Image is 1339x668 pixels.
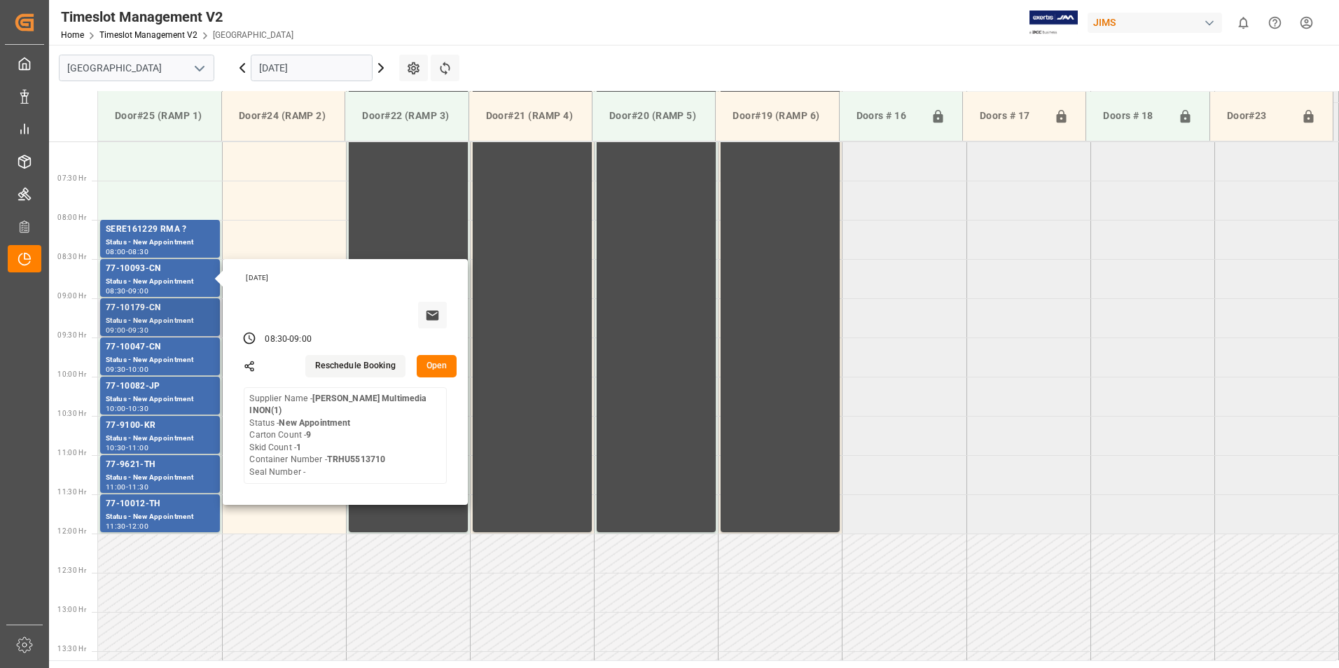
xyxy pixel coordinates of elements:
b: New Appointment [279,418,350,428]
button: Help Center [1259,7,1291,39]
button: JIMS [1088,9,1228,36]
div: 77-9100-KR [106,419,214,433]
div: [DATE] [241,273,452,283]
div: - [126,523,128,529]
div: Door#19 (RAMP 6) [727,103,827,129]
div: Door#23 [1221,103,1296,130]
span: 08:00 Hr [57,214,86,221]
div: Door#20 (RAMP 5) [604,103,704,129]
span: 12:30 Hr [57,566,86,574]
div: Status - New Appointment [106,276,214,288]
div: 08:30 [265,333,287,346]
div: 11:30 [106,523,126,529]
div: - [126,405,128,412]
div: SERE161229 RMA ? [106,223,214,237]
div: - [126,327,128,333]
div: Status - New Appointment [106,433,214,445]
div: 10:30 [106,445,126,451]
div: Door#24 (RAMP 2) [233,103,333,129]
div: 10:00 [106,405,126,412]
span: 12:00 Hr [57,527,86,535]
input: DD.MM.YYYY [251,55,373,81]
div: 77-10093-CN [106,262,214,276]
span: 10:00 Hr [57,370,86,378]
div: 08:30 [106,288,126,294]
button: Reschedule Booking [305,355,405,377]
span: 09:30 Hr [57,331,86,339]
button: open menu [188,57,209,79]
div: Door#22 (RAMP 3) [356,103,457,129]
div: Timeslot Management V2 [61,6,293,27]
input: Type to search/select [59,55,214,81]
div: 77-10082-JP [106,380,214,394]
div: 77-10047-CN [106,340,214,354]
div: Status - New Appointment [106,354,214,366]
div: Status - New Appointment [106,472,214,484]
button: show 0 new notifications [1228,7,1259,39]
div: Doors # 17 [974,103,1048,130]
b: 9 [306,430,311,440]
div: 11:00 [128,445,148,451]
div: 09:30 [128,327,148,333]
div: 09:00 [289,333,312,346]
div: 08:30 [128,249,148,255]
span: 09:00 Hr [57,292,86,300]
div: Status - New Appointment [106,511,214,523]
div: Doors # 16 [851,103,925,130]
div: - [126,249,128,255]
div: 10:30 [128,405,148,412]
div: Door#21 (RAMP 4) [480,103,581,129]
span: 11:30 Hr [57,488,86,496]
a: Timeslot Management V2 [99,30,197,40]
div: Supplier Name - Status - Carton Count - Skid Count - Container Number - Seal Number - [249,393,441,479]
div: Status - New Appointment [106,237,214,249]
img: Exertis%20JAM%20-%20Email%20Logo.jpg_1722504956.jpg [1029,11,1078,35]
div: 11:00 [106,484,126,490]
div: Status - New Appointment [106,315,214,327]
b: [PERSON_NAME] Multimedia INON(1) [249,394,426,416]
div: - [287,333,289,346]
div: Status - New Appointment [106,394,214,405]
span: 11:00 Hr [57,449,86,457]
span: 13:30 Hr [57,645,86,653]
span: 07:30 Hr [57,174,86,182]
b: TRHU5513710 [327,454,385,464]
div: JIMS [1088,13,1222,33]
div: 09:00 [128,288,148,294]
div: 77-9621-TH [106,458,214,472]
div: Doors # 18 [1097,103,1172,130]
div: 08:00 [106,249,126,255]
div: 09:00 [106,327,126,333]
div: 11:30 [128,484,148,490]
div: Door#25 (RAMP 1) [109,103,210,129]
div: 77-10179-CN [106,301,214,315]
div: 77-10012-TH [106,497,214,511]
div: 10:00 [128,366,148,373]
div: - [126,484,128,490]
div: - [126,366,128,373]
div: - [126,445,128,451]
div: 09:30 [106,366,126,373]
span: 08:30 Hr [57,253,86,260]
span: 10:30 Hr [57,410,86,417]
span: 13:00 Hr [57,606,86,613]
a: Home [61,30,84,40]
b: 1 [296,443,301,452]
div: 12:00 [128,523,148,529]
button: Open [417,355,457,377]
div: - [126,288,128,294]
